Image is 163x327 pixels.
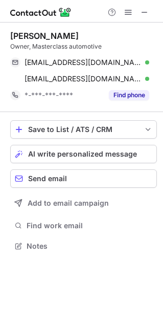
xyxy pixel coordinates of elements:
span: Add to email campaign [28,199,109,207]
button: Send email [10,169,157,188]
button: AI write personalized message [10,145,157,163]
button: Add to email campaign [10,194,157,212]
button: save-profile-one-click [10,120,157,139]
div: [PERSON_NAME] [10,31,79,41]
img: ContactOut v5.3.10 [10,6,72,18]
div: Save to List / ATS / CRM [28,125,139,134]
div: Owner, Masterclass automotive [10,42,157,51]
span: Notes [27,242,153,251]
button: Notes [10,239,157,253]
span: Send email [28,175,67,183]
span: AI write personalized message [28,150,137,158]
span: Find work email [27,221,153,230]
span: [EMAIL_ADDRESS][DOMAIN_NAME] [25,74,142,83]
button: Reveal Button [109,90,149,100]
button: Find work email [10,219,157,233]
span: [EMAIL_ADDRESS][DOMAIN_NAME] [25,58,142,67]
